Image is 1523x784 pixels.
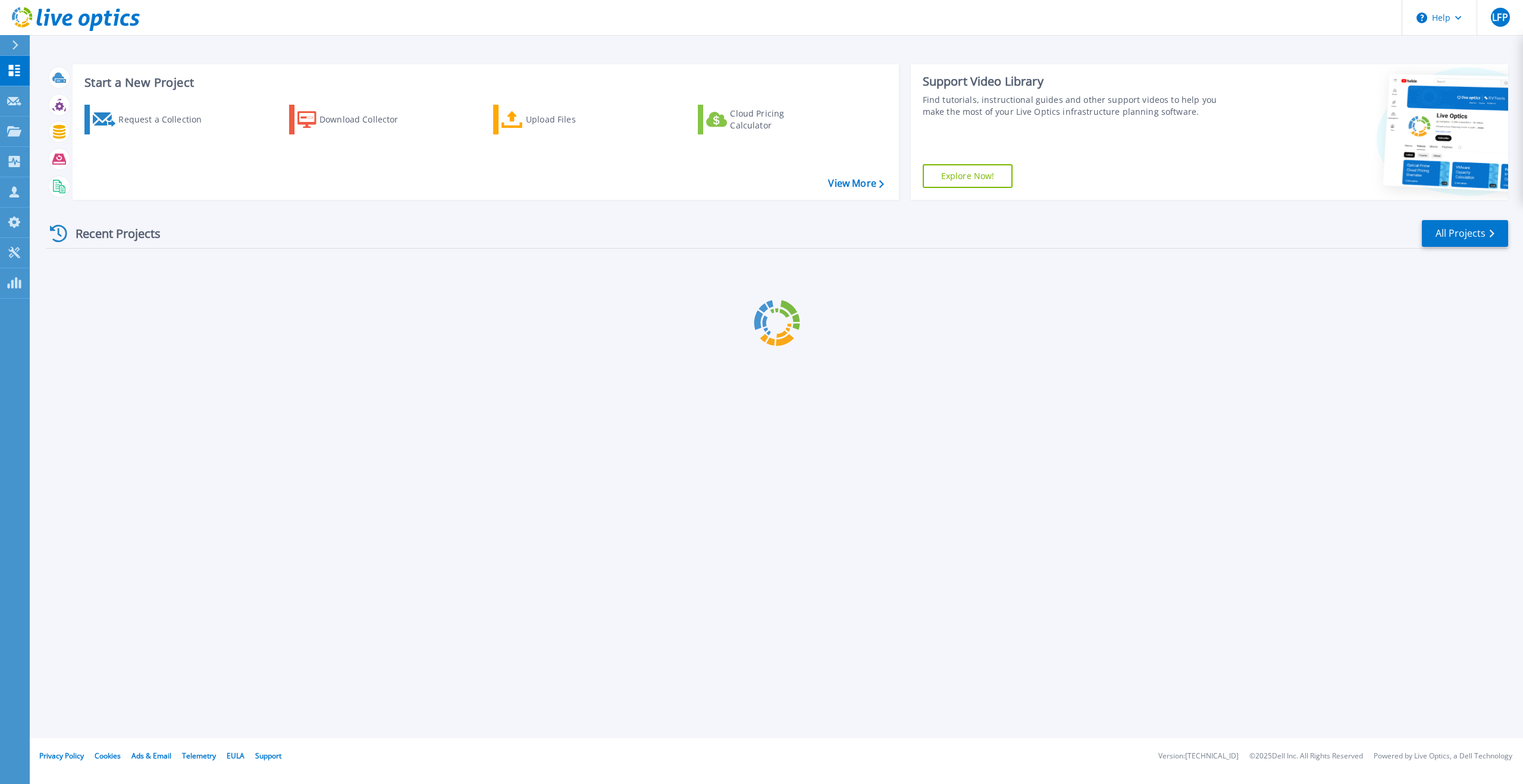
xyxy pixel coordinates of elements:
[923,94,1231,118] div: Find tutorials, instructional guides and other support videos to help you make the most of your L...
[319,108,415,131] div: Download Collector
[828,178,883,189] a: View More
[182,751,216,761] a: Telemetry
[730,108,825,131] div: Cloud Pricing Calculator
[118,108,214,131] div: Request a Collection
[1158,752,1239,760] li: Version: [TECHNICAL_ID]
[255,751,281,761] a: Support
[131,751,171,761] a: Ads & Email
[46,219,177,248] div: Recent Projects
[95,751,121,761] a: Cookies
[923,164,1013,188] a: Explore Now!
[493,105,626,134] a: Upload Files
[289,105,422,134] a: Download Collector
[1422,220,1508,247] a: All Projects
[84,76,883,89] h3: Start a New Project
[39,751,84,761] a: Privacy Policy
[923,74,1231,89] div: Support Video Library
[1374,752,1512,760] li: Powered by Live Optics, a Dell Technology
[84,105,217,134] a: Request a Collection
[1249,752,1363,760] li: © 2025 Dell Inc. All Rights Reserved
[526,108,621,131] div: Upload Files
[1492,12,1508,22] span: LFP
[227,751,245,761] a: EULA
[698,105,831,134] a: Cloud Pricing Calculator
